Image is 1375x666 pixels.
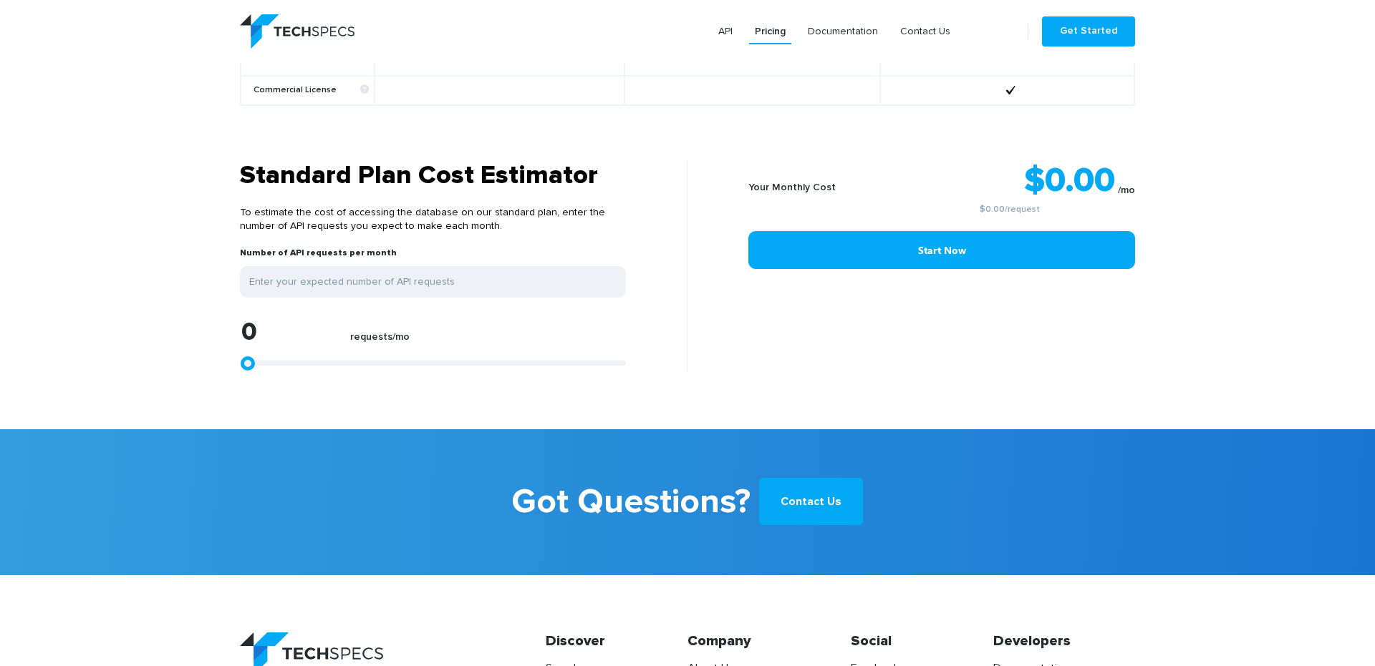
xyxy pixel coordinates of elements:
[240,160,626,192] h3: Standard Plan Cost Estimator
[511,472,751,532] b: Got Questions?
[1118,185,1135,195] sub: /mo
[546,632,687,654] h4: Discover
[749,19,791,44] a: Pricing
[748,182,836,192] b: Your Monthly Cost
[240,192,626,248] p: To estimate the cost of accessing the database on our standard plan, enter the number of API requ...
[980,205,1005,214] a: $0.00
[240,248,397,266] label: Number of API requests per month
[884,205,1135,214] small: /request
[687,632,829,654] h4: Company
[802,19,884,44] a: Documentation
[1042,16,1135,46] a: Get Started
[240,14,354,49] img: logo
[993,632,1135,654] h4: Developers
[1024,164,1115,198] strong: $0.00
[894,19,956,44] a: Contact Us
[254,85,369,96] b: Commercial License
[240,266,626,298] input: Enter your expected number of API requests
[759,478,863,525] a: Contact Us
[713,19,738,44] a: API
[851,632,993,654] h4: Social
[350,331,410,351] label: requests/mo
[748,231,1135,269] a: Start Now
